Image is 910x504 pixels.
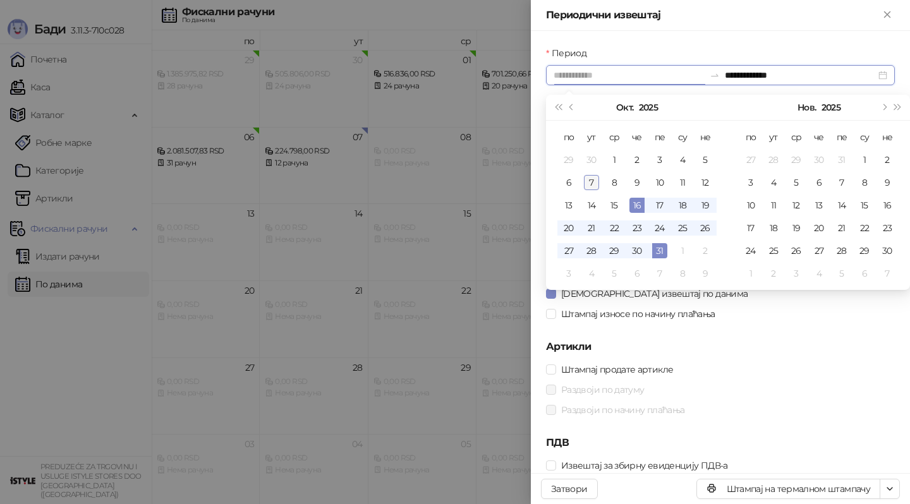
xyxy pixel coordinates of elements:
[830,194,853,217] td: 2025-11-14
[671,126,694,148] th: су
[546,8,880,23] div: Периодични извештај
[584,220,599,236] div: 21
[554,68,705,82] input: Период
[607,152,622,167] div: 1
[561,243,576,258] div: 27
[629,243,645,258] div: 30
[857,220,872,236] div: 22
[551,95,565,120] button: Претходна година (Control + left)
[857,243,872,258] div: 29
[556,383,649,397] span: Раздвоји по датуму
[557,126,580,148] th: по
[789,243,804,258] div: 26
[785,194,808,217] td: 2025-11-12
[626,239,648,262] td: 2025-10-30
[830,239,853,262] td: 2025-11-28
[766,175,781,190] div: 4
[698,198,713,213] div: 19
[762,126,785,148] th: ут
[675,175,690,190] div: 11
[580,194,603,217] td: 2025-10-14
[671,171,694,194] td: 2025-10-11
[798,95,816,120] button: Изабери месец
[616,95,633,120] button: Изабери месец
[857,198,872,213] div: 15
[789,175,804,190] div: 5
[739,194,762,217] td: 2025-11-10
[766,266,781,281] div: 2
[639,95,658,120] button: Изабери годину
[766,152,781,167] div: 28
[694,239,717,262] td: 2025-11-02
[830,262,853,285] td: 2025-12-05
[675,220,690,236] div: 25
[694,171,717,194] td: 2025-10-12
[698,266,713,281] div: 9
[557,148,580,171] td: 2025-09-29
[584,198,599,213] div: 14
[808,262,830,285] td: 2025-12-04
[698,243,713,258] div: 2
[557,262,580,285] td: 2025-11-03
[880,152,895,167] div: 2
[785,217,808,239] td: 2025-11-19
[743,175,758,190] div: 3
[785,171,808,194] td: 2025-11-05
[607,175,622,190] div: 8
[694,148,717,171] td: 2025-10-05
[561,220,576,236] div: 20
[830,171,853,194] td: 2025-11-07
[561,266,576,281] div: 3
[880,243,895,258] div: 30
[876,239,899,262] td: 2025-11-30
[557,217,580,239] td: 2025-10-20
[834,198,849,213] div: 14
[710,70,720,80] span: swap-right
[671,194,694,217] td: 2025-10-18
[626,171,648,194] td: 2025-10-09
[626,262,648,285] td: 2025-11-06
[743,266,758,281] div: 1
[808,239,830,262] td: 2025-11-27
[580,148,603,171] td: 2025-09-30
[698,152,713,167] div: 5
[580,217,603,239] td: 2025-10-21
[626,148,648,171] td: 2025-10-02
[675,198,690,213] div: 18
[834,220,849,236] div: 21
[766,243,781,258] div: 25
[822,95,840,120] button: Изабери годину
[739,239,762,262] td: 2025-11-24
[556,307,720,321] span: Штампај износе по начину плаћања
[762,148,785,171] td: 2025-10-28
[762,194,785,217] td: 2025-11-11
[876,262,899,285] td: 2025-12-07
[652,243,667,258] div: 31
[603,239,626,262] td: 2025-10-29
[694,217,717,239] td: 2025-10-26
[561,152,576,167] div: 29
[671,262,694,285] td: 2025-11-08
[557,194,580,217] td: 2025-10-13
[556,403,689,417] span: Раздвоји по начину плаћања
[853,126,876,148] th: су
[626,194,648,217] td: 2025-10-16
[541,479,598,499] button: Затвори
[648,126,671,148] th: пе
[652,220,667,236] div: 24
[880,198,895,213] div: 16
[698,175,713,190] div: 12
[853,194,876,217] td: 2025-11-15
[675,266,690,281] div: 8
[785,239,808,262] td: 2025-11-26
[811,220,827,236] div: 20
[629,198,645,213] div: 16
[876,126,899,148] th: не
[561,175,576,190] div: 6
[876,171,899,194] td: 2025-11-09
[584,175,599,190] div: 7
[629,220,645,236] div: 23
[580,126,603,148] th: ут
[834,266,849,281] div: 5
[603,171,626,194] td: 2025-10-08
